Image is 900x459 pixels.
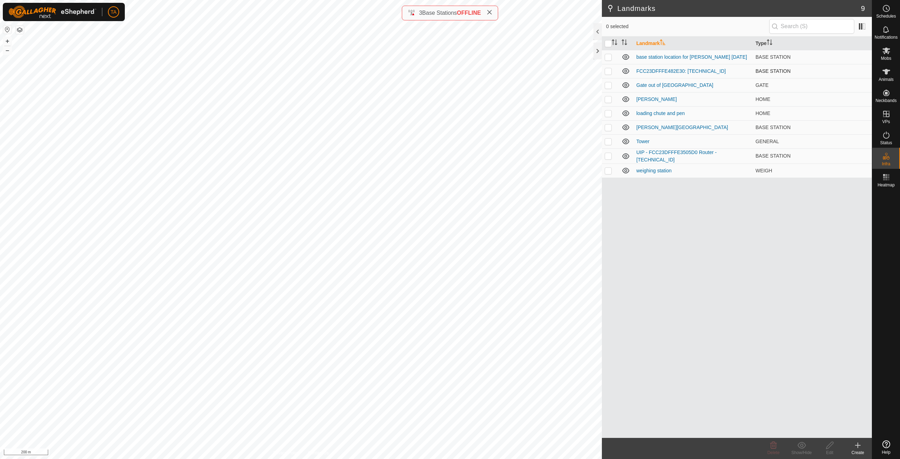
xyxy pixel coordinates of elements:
input: Search (S) [769,19,854,34]
span: Heatmap [877,183,895,187]
div: Edit [816,450,844,456]
button: Reset Map [3,25,12,34]
a: Tower [636,139,649,144]
a: [PERSON_NAME][GEOGRAPHIC_DATA] [636,125,728,130]
span: Base Stations [422,10,457,16]
span: HOME [756,110,770,116]
span: Animals [879,77,894,82]
span: GATE [756,82,769,88]
a: Privacy Policy [273,450,300,456]
a: weighing station [636,168,671,173]
span: BASE STATION [756,125,791,130]
a: UIP - FCC23DFFFE3505D0 Router - [TECHNICAL_ID] [636,149,716,162]
button: Map Layers [15,26,24,34]
span: HOME [756,96,770,102]
a: base station location for [PERSON_NAME] [DATE] [636,54,747,60]
span: WEIGH [756,168,772,173]
a: FCC23DFFFE482E30: [TECHNICAL_ID] [636,68,726,74]
span: Help [882,450,891,454]
span: Status [880,141,892,145]
th: Landmark [634,37,753,50]
span: 9 [861,3,865,14]
a: loading chute and pen [636,110,685,116]
span: BASE STATION [756,68,791,74]
a: Gate out of [GEOGRAPHIC_DATA] [636,82,713,88]
img: Gallagher Logo [8,6,96,18]
a: Contact Us [308,450,329,456]
button: – [3,46,12,55]
span: OFFLINE [457,10,481,16]
div: Show/Hide [787,450,816,456]
span: GENERAL [756,139,779,144]
th: Type [753,37,872,50]
a: Help [872,438,900,457]
span: Schedules [876,14,896,18]
span: 0 selected [606,23,769,30]
p-sorticon: Activate to sort [660,40,666,46]
a: [PERSON_NAME] [636,96,677,102]
span: VPs [882,120,890,124]
span: Infra [882,162,890,166]
span: Delete [767,450,780,455]
span: TA [111,8,117,16]
div: Create [844,450,872,456]
button: + [3,37,12,45]
span: BASE STATION [756,54,791,60]
span: Mobs [881,56,891,60]
p-sorticon: Activate to sort [612,40,617,46]
span: 3 [419,10,422,16]
p-sorticon: Activate to sort [622,40,627,46]
span: Neckbands [875,98,896,103]
p-sorticon: Activate to sort [767,40,772,46]
h2: Landmarks [606,4,861,13]
span: BASE STATION [756,153,791,159]
span: Notifications [875,35,898,39]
